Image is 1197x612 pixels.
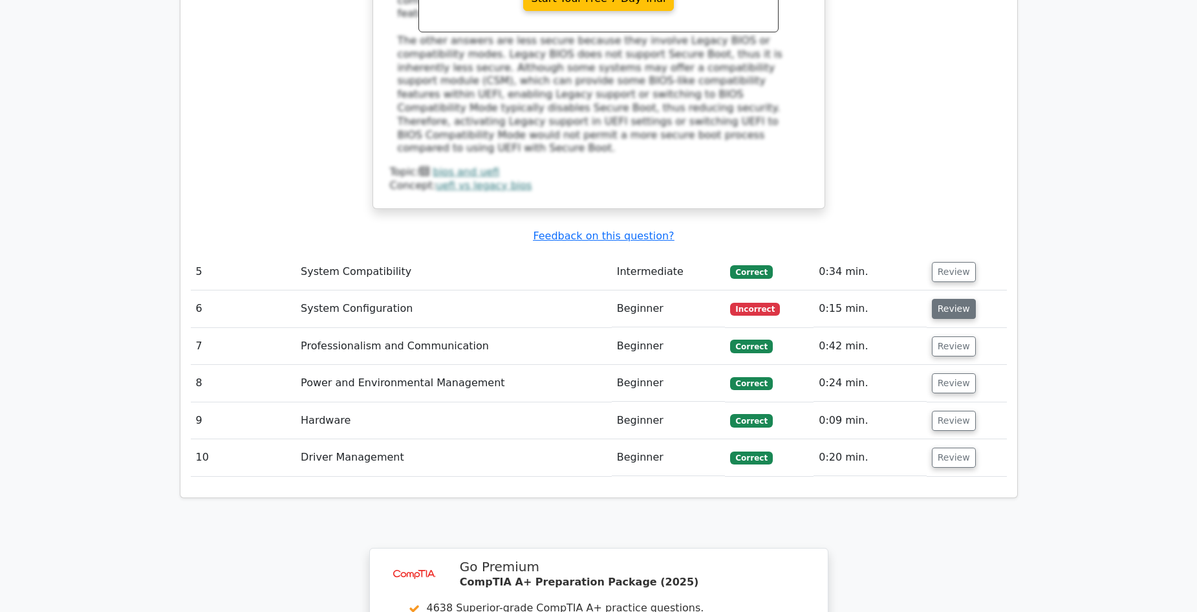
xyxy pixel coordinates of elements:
[296,439,612,476] td: Driver Management
[612,254,726,290] td: Intermediate
[390,179,808,193] div: Concept:
[814,402,926,439] td: 0:09 min.
[296,328,612,365] td: Professionalism and Communication
[932,373,976,393] button: Review
[730,265,772,278] span: Correct
[730,303,780,316] span: Incorrect
[730,452,772,464] span: Correct
[730,377,772,390] span: Correct
[932,262,976,282] button: Review
[814,439,926,476] td: 0:20 min.
[612,402,726,439] td: Beginner
[296,254,612,290] td: System Compatibility
[932,411,976,431] button: Review
[191,328,296,365] td: 7
[533,230,674,242] a: Feedback on this question?
[191,365,296,402] td: 8
[433,166,499,178] a: bios and uefi
[814,365,926,402] td: 0:24 min.
[730,414,772,427] span: Correct
[814,290,926,327] td: 0:15 min.
[814,254,926,290] td: 0:34 min.
[612,365,726,402] td: Beginner
[612,290,726,327] td: Beginner
[932,336,976,356] button: Review
[191,402,296,439] td: 9
[612,439,726,476] td: Beginner
[296,402,612,439] td: Hardware
[191,254,296,290] td: 5
[814,328,926,365] td: 0:42 min.
[191,439,296,476] td: 10
[612,328,726,365] td: Beginner
[932,299,976,319] button: Review
[730,340,772,353] span: Correct
[436,179,532,191] a: uefi vs legacy bios
[296,290,612,327] td: System Configuration
[390,166,808,179] div: Topic:
[932,448,976,468] button: Review
[296,365,612,402] td: Power and Environmental Management
[191,290,296,327] td: 6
